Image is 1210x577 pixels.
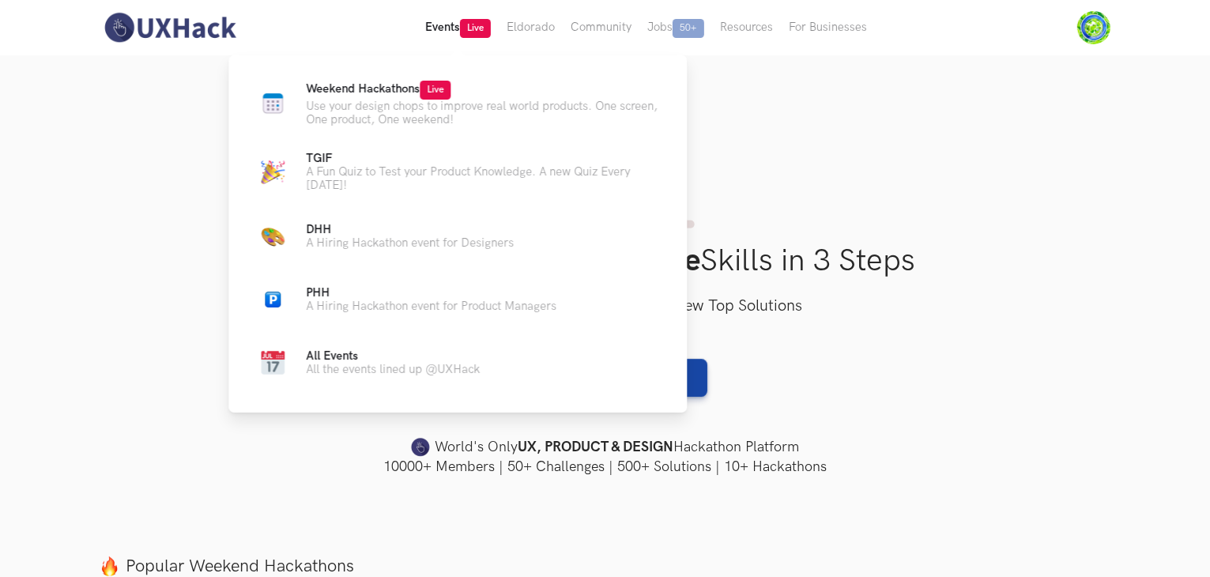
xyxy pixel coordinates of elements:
p: All the events lined up @UXHack [306,363,480,376]
p: Use your design chops to improve real world products. One screen, One product, One weekend! [306,100,662,126]
span: Weekend Hackathons [306,82,450,96]
img: Color Palette [261,224,285,248]
img: Calendar [261,351,285,375]
span: 50+ [673,19,704,38]
a: Color PaletteDHHA Hiring Hackathon event for Designers [254,217,662,255]
span: DHH [306,223,331,236]
a: CalendarAll EventsAll the events lined up @UXHack [254,344,662,382]
img: Party cap [261,160,285,184]
p: A Hiring Hackathon event for Product Managers [306,300,556,313]
span: Live [420,81,450,100]
img: uxhack-favicon-image.png [411,437,430,458]
a: Party capTGIFA Fun Quiz to Test your Product Knowledge. A new Quiz Every [DATE]! [254,152,662,192]
p: A Fun Quiz to Test your Product Knowledge. A new Quiz Every [DATE]! [306,165,662,192]
span: PHH [306,286,330,300]
p: A Hiring Hackathon event for Designers [306,236,514,250]
span: Live [460,19,491,38]
img: fire.png [100,556,119,576]
img: UXHack-logo.png [100,11,240,44]
a: Calendar newWeekend HackathonsLiveUse your design chops to improve real world products. One scree... [254,81,662,126]
img: Calendar new [261,92,285,115]
h1: Improve Your Skills in 3 Steps [100,243,1111,280]
span: All Events [306,349,358,363]
a: ParkingPHHA Hiring Hackathon event for Product Managers [254,281,662,319]
strong: UX, PRODUCT & DESIGN [518,436,673,458]
h4: 10000+ Members | 50+ Challenges | 500+ Solutions | 10+ Hackathons [100,457,1111,477]
img: Parking [265,292,281,307]
img: Your profile pic [1077,11,1110,44]
h3: Select a Case Study, Test your skills & View Top Solutions [100,294,1111,319]
h4: World's Only Hackathon Platform [100,436,1111,458]
span: TGIF [306,152,332,165]
label: Popular Weekend Hackathons [100,556,1111,577]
